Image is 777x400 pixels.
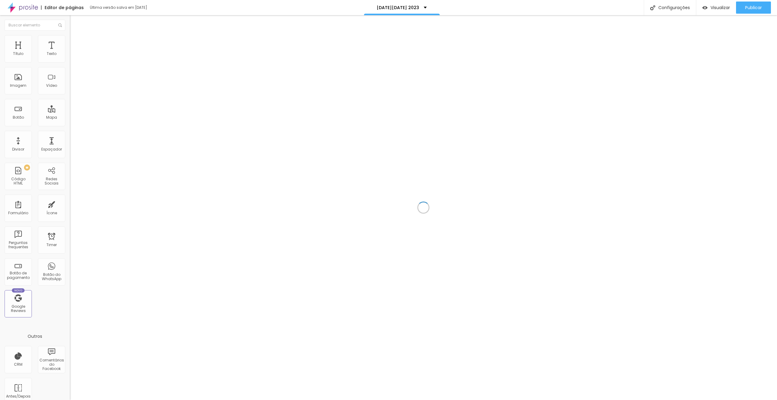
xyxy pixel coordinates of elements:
img: Icone [650,5,655,10]
div: Mapa [46,115,57,120]
span: Visualizar [711,5,730,10]
div: Formulário [8,211,28,215]
div: Texto [47,52,56,56]
div: Última versão salva em [DATE] [90,6,160,9]
span: Publicar [745,5,762,10]
div: Novo [12,288,25,293]
div: Google Reviews [6,304,30,313]
div: Imagem [10,83,26,88]
div: Vídeo [46,83,57,88]
div: Redes Sociais [39,177,63,186]
div: Espaçador [41,147,62,151]
img: Icone [58,23,62,27]
button: Publicar [736,2,771,14]
div: Antes/Depois [6,394,30,398]
button: Visualizar [696,2,736,14]
div: Timer [46,243,57,247]
div: Botão do WhatsApp [39,273,63,281]
div: Comentários do Facebook [39,358,63,371]
div: Ícone [46,211,57,215]
div: CRM [14,362,22,367]
div: Título [13,52,23,56]
div: Código HTML [6,177,30,186]
p: [DATE][DATE] 2023 [377,5,419,10]
div: Divisor [12,147,24,151]
div: Perguntas frequentes [6,241,30,249]
div: Botão [13,115,24,120]
div: Botão de pagamento [6,271,30,280]
img: view-1.svg [702,5,707,10]
div: Editor de páginas [41,5,84,10]
input: Buscar elemento [5,20,65,31]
